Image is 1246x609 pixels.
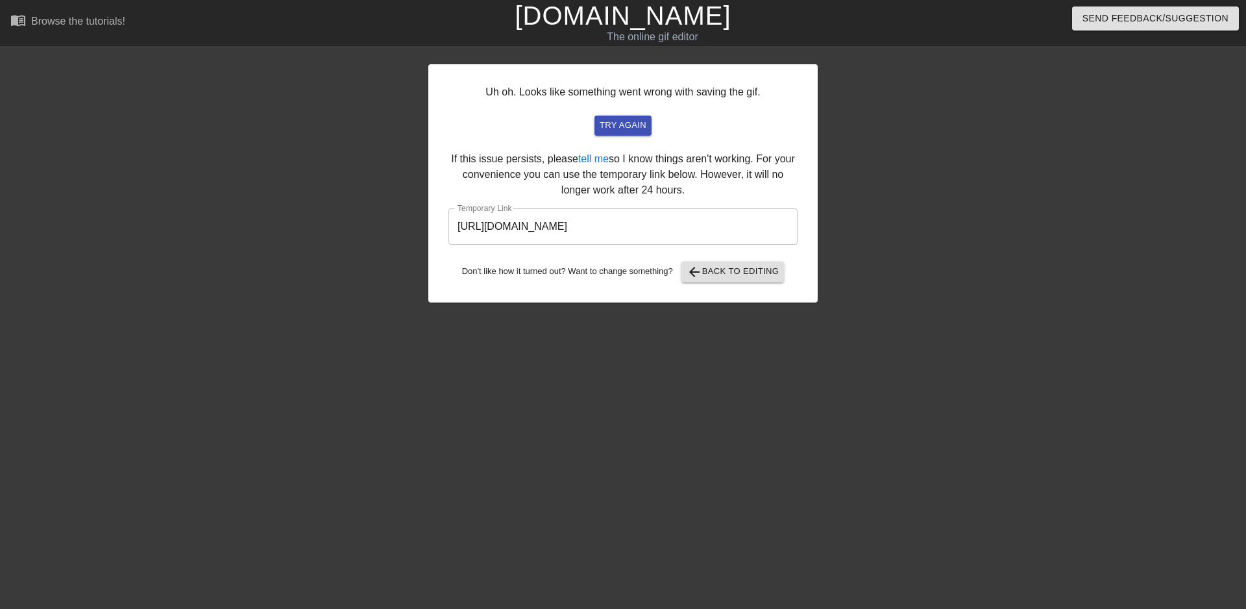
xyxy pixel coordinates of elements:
[515,1,731,30] a: [DOMAIN_NAME]
[687,264,702,280] span: arrow_back
[428,64,818,303] div: Uh oh. Looks like something went wrong with saving the gif. If this issue persists, please so I k...
[448,208,798,245] input: bare
[594,116,652,136] button: try again
[681,262,785,282] button: Back to Editing
[31,16,125,27] div: Browse the tutorials!
[448,262,798,282] div: Don't like how it turned out? Want to change something?
[422,29,883,45] div: The online gif editor
[578,153,609,164] a: tell me
[1082,10,1228,27] span: Send Feedback/Suggestion
[687,264,779,280] span: Back to Editing
[10,12,26,28] span: menu_book
[600,118,646,133] span: try again
[10,12,125,32] a: Browse the tutorials!
[1072,6,1239,31] button: Send Feedback/Suggestion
